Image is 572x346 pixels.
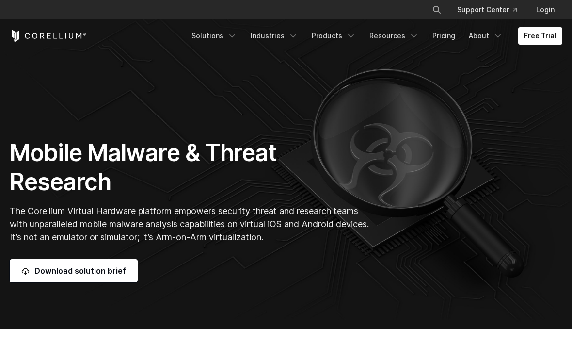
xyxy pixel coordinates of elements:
[186,27,243,45] a: Solutions
[306,27,362,45] a: Products
[10,138,372,197] h1: Mobile Malware & Threat Research
[463,27,508,45] a: About
[186,27,562,45] div: Navigation Menu
[420,1,562,18] div: Navigation Menu
[427,27,461,45] a: Pricing
[10,206,369,242] span: The Corellium Virtual Hardware platform empowers security threat and research teams with unparall...
[10,30,87,42] a: Corellium Home
[449,1,524,18] a: Support Center
[528,1,562,18] a: Login
[428,1,445,18] button: Search
[10,259,138,282] a: Download solution brief
[245,27,304,45] a: Industries
[518,27,562,45] a: Free Trial
[364,27,425,45] a: Resources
